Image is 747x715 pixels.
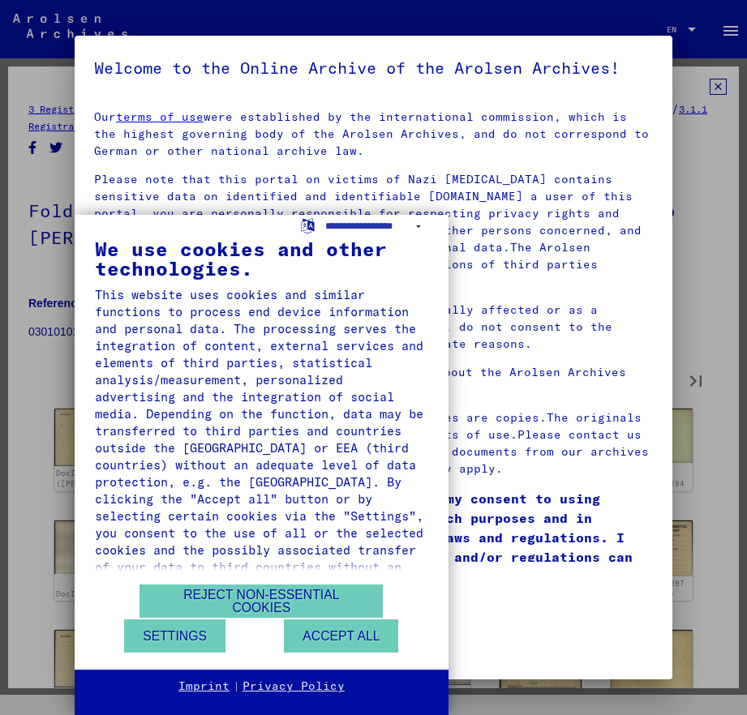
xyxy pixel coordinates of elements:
a: Imprint [178,679,230,695]
button: Reject non-essential cookies [140,584,383,618]
div: This website uses cookies and similar functions to process end device information and personal da... [95,286,428,593]
div: We use cookies and other technologies. [95,239,428,278]
a: Privacy Policy [243,679,345,695]
button: Accept all [284,619,398,653]
button: Settings [124,619,225,653]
